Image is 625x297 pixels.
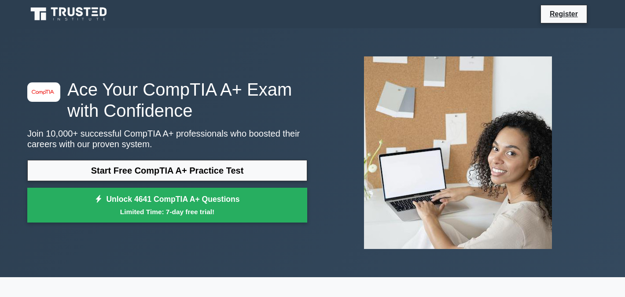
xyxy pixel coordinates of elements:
[27,160,307,181] a: Start Free CompTIA A+ Practice Test
[38,207,296,217] small: Limited Time: 7-day free trial!
[27,79,307,121] h1: Ace Your CompTIA A+ Exam with Confidence
[27,188,307,223] a: Unlock 4641 CompTIA A+ QuestionsLimited Time: 7-day free trial!
[27,128,307,149] p: Join 10,000+ successful CompTIA A+ professionals who boosted their careers with our proven system.
[544,8,583,19] a: Register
